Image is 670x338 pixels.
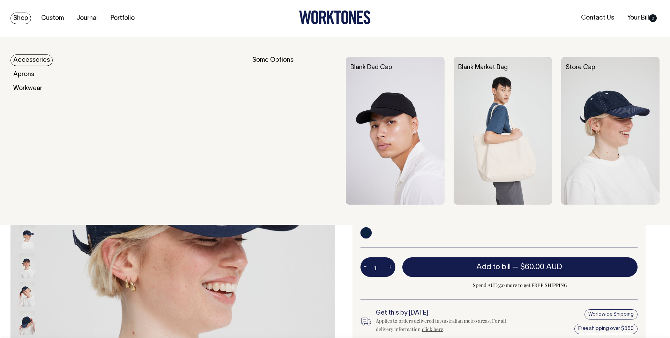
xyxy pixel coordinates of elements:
[422,326,443,332] a: click here
[10,54,53,66] a: Accessories
[561,57,660,205] img: Store Cap
[252,57,337,205] div: Some Options
[624,12,660,24] a: Your Bill0
[376,317,512,333] div: Applies to orders delivered in Australian metro areas. For all delivery information, .
[74,13,100,24] a: Journal
[649,14,657,22] span: 0
[454,57,552,205] img: Blank Market Bag
[476,264,511,271] span: Add to bill
[10,83,45,94] a: Workwear
[402,281,638,289] span: Spend AUD350 more to get FREE SHIPPING
[10,69,37,80] a: Aprons
[10,13,31,24] a: Shop
[20,225,35,249] img: Store Cap
[578,12,617,24] a: Contact Us
[346,57,444,205] img: Blank Dad Cap
[376,310,512,317] h6: Get this by [DATE]
[20,282,35,307] img: Store Cap
[512,264,564,271] span: —
[20,311,35,335] img: Store Cap
[458,65,508,71] a: Blank Market Bag
[350,65,392,71] a: Blank Dad Cap
[20,253,35,278] img: Store Cap
[360,260,370,274] button: -
[520,264,562,271] span: $60.00 AUD
[402,257,638,277] button: Add to bill —$60.00 AUD
[385,260,395,274] button: +
[108,13,137,24] a: Portfolio
[566,65,595,71] a: Store Cap
[38,13,67,24] a: Custom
